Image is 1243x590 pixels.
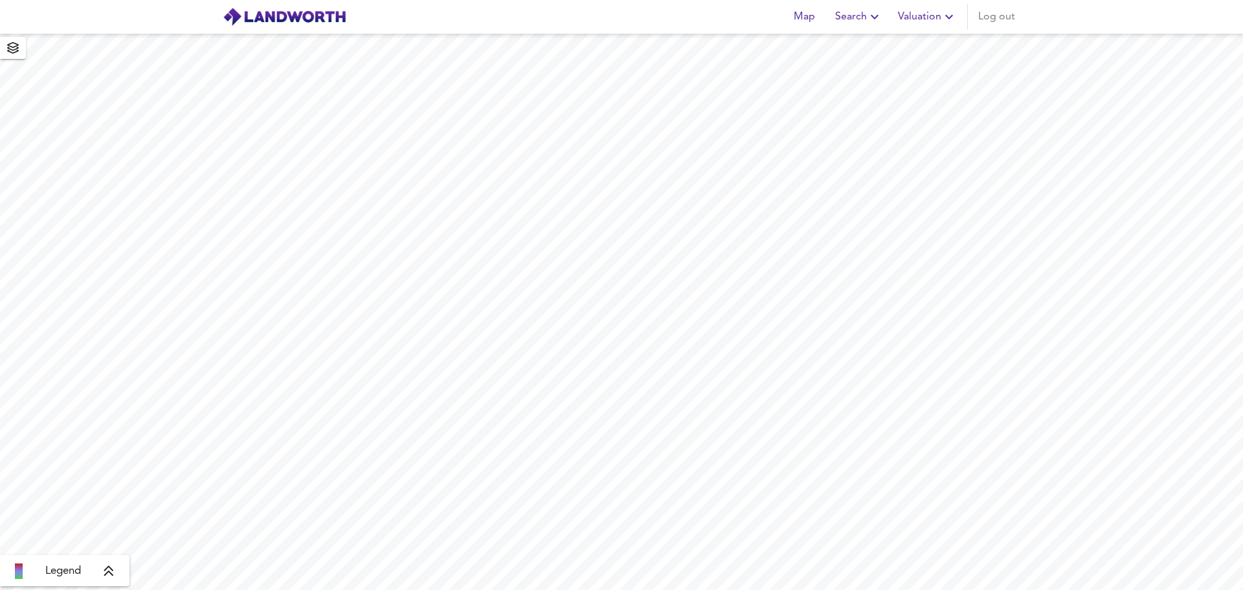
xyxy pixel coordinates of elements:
button: Map [783,4,825,30]
span: Search [835,8,882,26]
span: Map [789,8,820,26]
span: Valuation [898,8,957,26]
button: Log out [973,4,1020,30]
button: Valuation [893,4,962,30]
span: Log out [978,8,1015,26]
span: Legend [45,563,81,579]
img: logo [223,7,346,27]
button: Search [830,4,888,30]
